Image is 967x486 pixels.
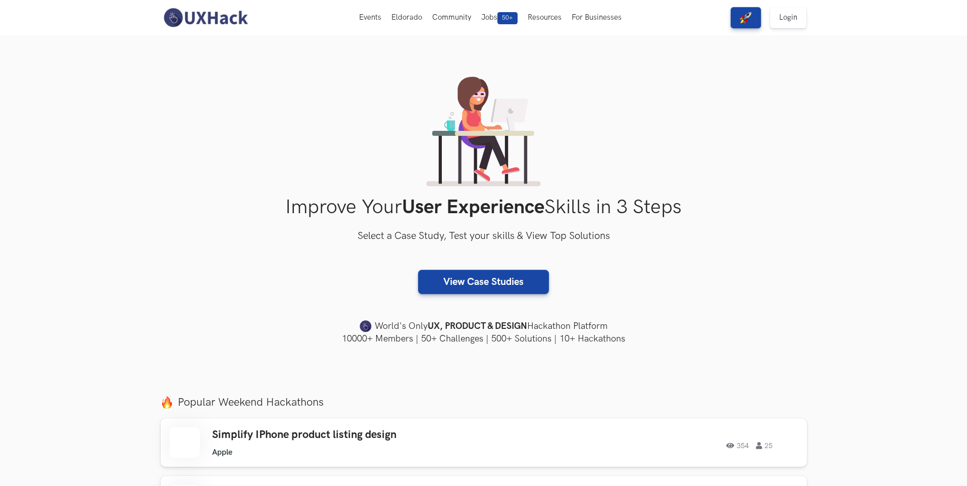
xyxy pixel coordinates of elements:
[161,396,173,409] img: fire.png
[212,428,499,442] h3: Simplify IPhone product listing design
[161,228,807,245] h3: Select a Case Study, Test your skills & View Top Solutions
[770,7,806,28] a: Login
[360,320,372,333] img: uxhack-favicon-image.png
[161,396,807,409] label: Popular Weekend Hackathons
[756,442,773,449] span: 25
[161,319,807,333] h4: World's Only Hackathon Platform
[497,12,518,24] span: 50+
[726,442,749,449] span: 354
[428,319,527,333] strong: UX, PRODUCT & DESIGN
[161,418,807,467] a: Simplify IPhone product listing design Apple 354 25
[161,332,807,345] h4: 10000+ Members | 50+ Challenges | 500+ Solutions | 10+ Hackathons
[161,196,807,219] h1: Improve Your Skills in 3 Steps
[402,196,544,219] strong: User Experience
[161,7,250,28] img: UXHack-logo.png
[418,270,549,294] a: View Case Studies
[426,77,541,186] img: lady working on laptop
[740,12,752,24] img: rocket
[212,448,232,457] li: Apple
